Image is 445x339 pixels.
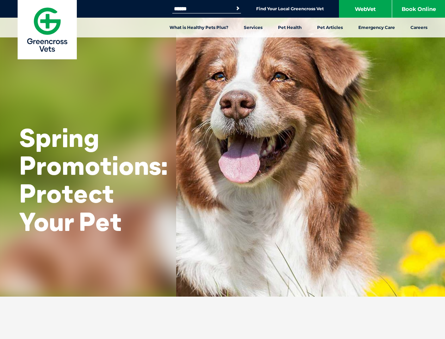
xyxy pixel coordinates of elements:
[270,18,309,37] a: Pet Health
[256,6,324,12] a: Find Your Local Greencross Vet
[403,18,435,37] a: Careers
[309,18,351,37] a: Pet Articles
[236,18,270,37] a: Services
[234,5,241,12] button: Search
[351,18,403,37] a: Emergency Care
[162,18,236,37] a: What is Healthy Pets Plus?
[19,124,168,236] h2: Spring Promotions: Protect Your Pet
